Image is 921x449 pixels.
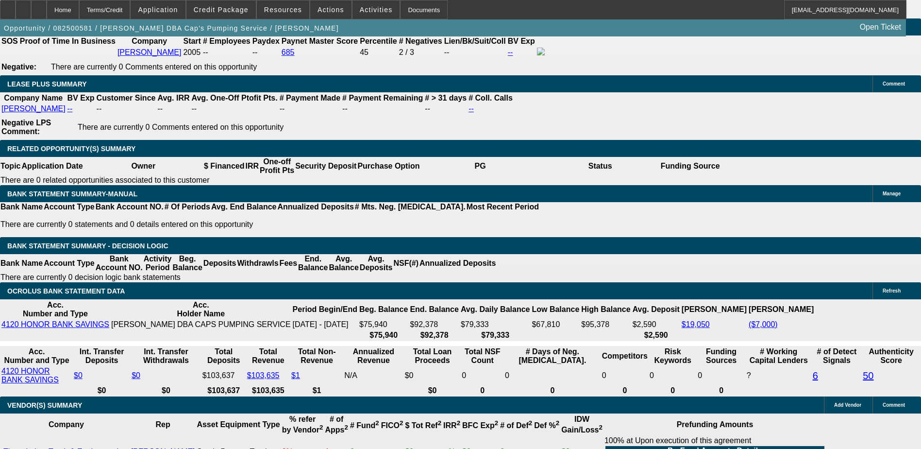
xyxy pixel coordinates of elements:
[191,104,278,114] td: --
[460,300,531,319] th: Avg. Daily Balance
[1,119,51,136] b: Negative LPS Comment:
[138,6,178,14] span: Application
[67,104,73,113] a: --
[203,48,208,56] span: --
[73,386,130,396] th: $0
[131,0,185,19] button: Application
[264,6,302,14] span: Resources
[682,320,710,328] a: $19,050
[360,48,397,57] div: 45
[282,37,358,45] b: Paynet Master Score
[1,347,72,365] th: Acc. Number and Type
[280,94,340,102] b: # Payment Made
[581,320,631,329] td: $95,378
[461,366,503,385] td: 0
[461,386,503,396] th: 0
[697,386,745,396] th: 0
[4,94,63,102] b: Company Name
[95,254,143,273] th: Bank Account NO.
[457,419,460,427] sup: 2
[409,320,459,329] td: $92,378
[7,145,135,153] span: RELATED OPPORTUNITY(S) SUMMARY
[96,104,156,114] td: --
[404,386,461,396] th: $0
[1,104,66,113] a: [PERSON_NAME]
[462,421,498,430] b: BFC Exp
[49,420,84,429] b: Company
[131,386,201,396] th: $0
[469,104,474,113] a: --
[318,6,344,14] span: Actions
[581,300,631,319] th: High Balance
[399,48,442,57] div: 2 / 3
[342,104,423,114] td: --
[531,320,580,329] td: $67,810
[561,415,603,434] b: IDW Gain/Loss
[531,300,580,319] th: Low Balance
[291,371,300,380] a: $1
[7,80,87,88] span: LEASE PLUS SUMMARY
[203,254,237,273] th: Deposits
[883,402,905,408] span: Comment
[252,37,280,45] b: Paydex
[420,157,540,175] th: PG
[183,37,201,45] b: Start
[282,415,323,434] b: % refer by Vendor
[359,330,408,340] th: $75,940
[749,320,778,328] a: ($7,000)
[508,37,535,45] b: BV Exp
[697,347,745,365] th: Funding Sources
[632,330,680,340] th: $2,590
[649,386,696,396] th: 0
[245,157,259,175] th: IRR
[7,242,168,250] span: Bank Statement Summary - Decision Logic
[19,36,116,46] th: Proof of Time In Business
[95,202,164,212] th: Bank Account NO.
[111,300,291,319] th: Acc. Holder Name
[540,157,660,175] th: Status
[360,6,393,14] span: Activities
[157,104,190,114] td: --
[211,202,277,212] th: Avg. End Balance
[359,300,408,319] th: Beg. Balance
[495,419,498,427] sup: 2
[259,157,295,175] th: One-off Profit Pts
[7,287,125,295] span: OCROLUS BANK STATEMENT DATA
[813,370,818,381] a: 6
[863,370,873,381] a: 50
[352,0,400,19] button: Activities
[7,190,137,198] span: BANK STATEMENT SUMMARY-MANUAL
[424,104,467,114] td: --
[1,320,109,328] a: 4120 HONOR BANK SAVINGS
[748,300,814,319] th: [PERSON_NAME]
[7,401,82,409] span: VENDOR(S) SUMMARY
[649,347,696,365] th: Risk Keywords
[883,191,901,196] span: Manage
[74,371,83,380] a: $0
[834,402,861,408] span: Add Vendor
[43,254,95,273] th: Account Type
[292,320,358,329] td: [DATE] - [DATE]
[354,202,466,212] th: # Mts. Neg. [MEDICAL_DATA].
[155,420,170,429] b: Rep
[252,47,280,58] td: --
[404,347,461,365] th: Total Loan Proceeds
[344,347,403,365] th: Annualized Revenue
[405,421,441,430] b: $ Tot Ref
[360,37,397,45] b: Percentile
[183,47,201,58] td: 2005
[862,347,920,365] th: Authenticity Score
[131,347,201,365] th: Int. Transfer Withdrawals
[883,81,905,86] span: Comment
[143,254,172,273] th: Activity Period
[298,254,328,273] th: End. Balance
[529,419,532,427] sup: 2
[677,420,754,429] b: Prefunding Amounts
[504,386,601,396] th: 0
[460,320,531,329] td: $79,333
[132,371,140,380] a: $0
[279,104,341,114] td: --
[746,347,811,365] th: # Working Capital Lenders
[444,37,506,45] b: Lien/Bk/Suit/Coll
[534,421,559,430] b: Def %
